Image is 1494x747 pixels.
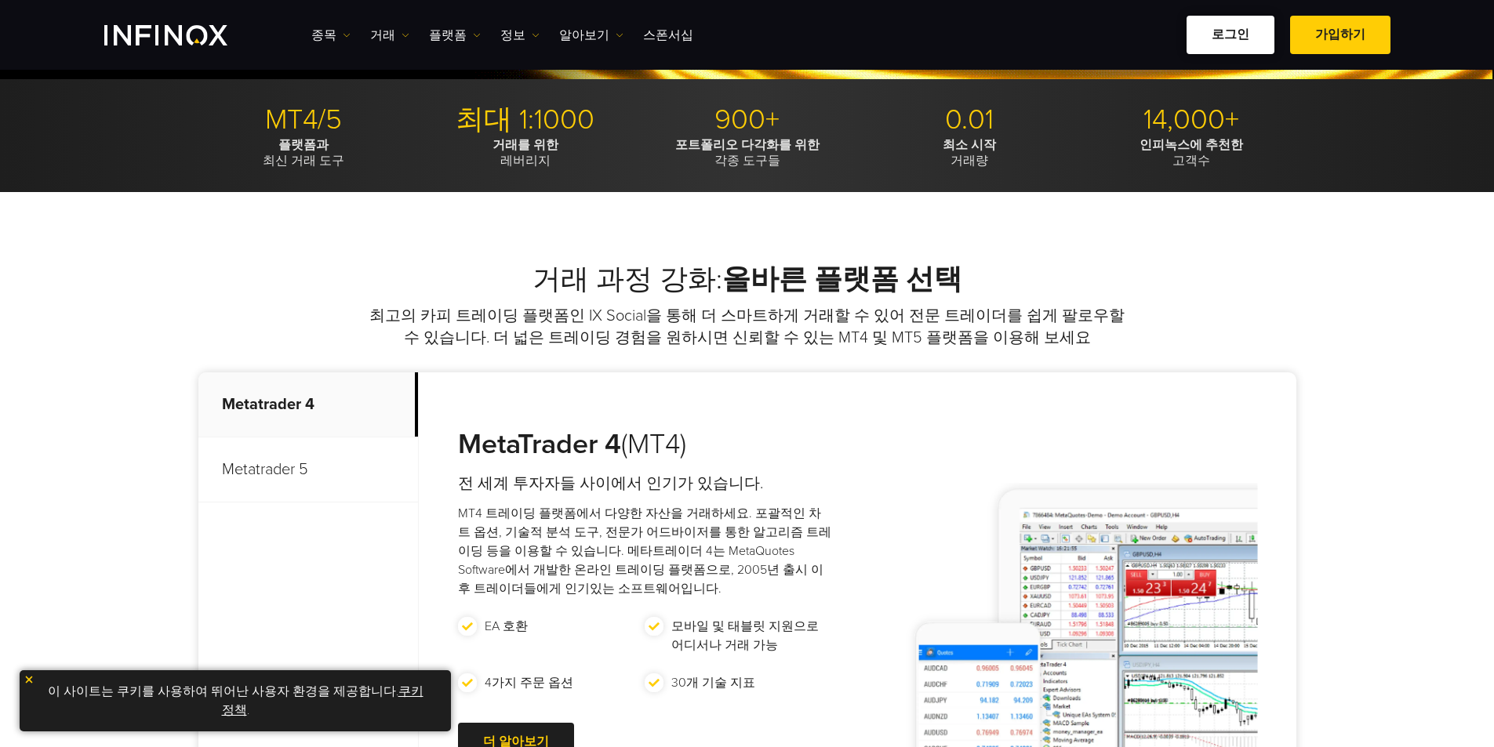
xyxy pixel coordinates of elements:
strong: 최소 시작 [943,137,996,153]
p: 최대 1:1000 [420,103,631,137]
a: INFINOX Logo [104,25,264,45]
strong: 포트폴리오 다각화를 위한 [675,137,820,153]
a: 가입하기 [1290,16,1390,54]
p: Metatrader 4 [198,372,418,437]
p: 0.01 [864,103,1074,137]
p: 900+ [642,103,852,137]
p: 14,000+ [1086,103,1296,137]
p: 거래량 [864,137,1074,169]
p: 4가지 주문 옵션 [485,673,573,692]
h4: 전 세계 투자자들 사이에서 인기가 있습니다. [458,473,832,495]
a: 알아보기 [559,26,623,45]
p: 각종 도구들 [642,137,852,169]
p: 최신 거래 도구 [198,137,409,169]
p: 이 사이트는 쿠키를 사용하여 뛰어난 사용자 환경을 제공합니다. . [27,678,443,723]
a: 스폰서십 [643,26,693,45]
a: 거래 [370,26,409,45]
h3: (MT4) [458,427,832,462]
p: MT4/5 [198,103,409,137]
a: 정보 [500,26,540,45]
a: 로그인 [1187,16,1274,54]
p: 30개 기술 지표 [671,673,755,692]
p: Metatrader 5 [198,437,418,502]
p: 모바일 및 태블릿 지원으로 어디서나 거래 가능 [671,617,824,655]
p: 고객수 [1086,137,1296,169]
strong: 올바른 플랫폼 선택 [722,263,962,296]
a: 종목 [311,26,351,45]
img: yellow close icon [24,674,35,685]
h2: 거래 과정 강화: [198,263,1296,297]
strong: 거래를 위한 [493,137,558,153]
p: 레버리지 [420,137,631,169]
p: 최고의 카피 트레이딩 플랫폼인 IX Social을 통해 더 스마트하게 거래할 수 있어 전문 트레이더를 쉽게 팔로우할 수 있습니다. 더 넓은 트레이딩 경험을 원하시면 신뢰할 수... [367,305,1128,349]
p: MT4 트레이딩 플랫폼에서 다양한 자산을 거래하세요. 포괄적인 차트 옵션, 기술적 분석 도구, 전문가 어드바이저를 통한 알고리즘 트레이딩 등을 이용할 수 있습니다. 메타트레이... [458,504,832,598]
strong: 인피녹스에 추천한 [1140,137,1243,153]
a: 플랫폼 [429,26,481,45]
strong: MetaTrader 4 [458,427,621,461]
p: EA 호환 [485,617,528,636]
strong: 플랫폼과 [278,137,329,153]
